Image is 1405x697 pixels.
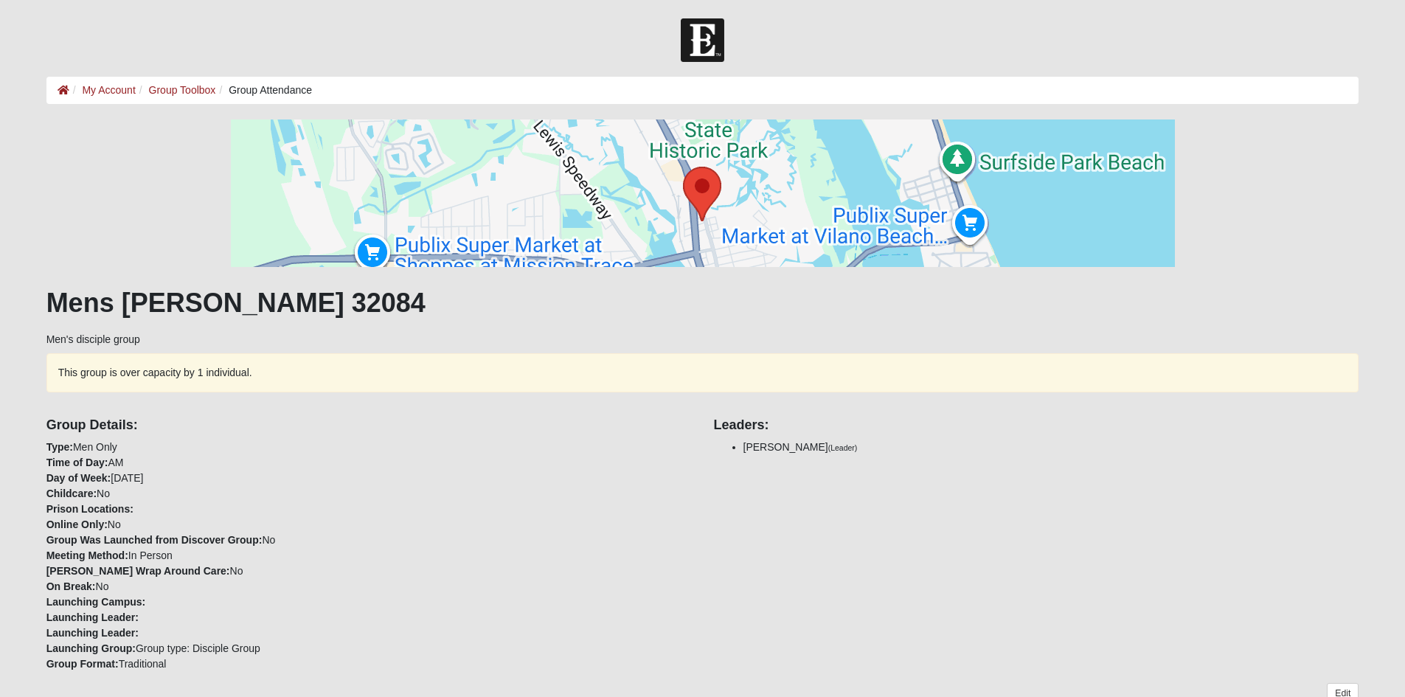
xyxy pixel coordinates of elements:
strong: On Break: [46,580,96,592]
h4: Leaders: [714,417,1359,434]
strong: Launching Group: [46,642,136,654]
strong: Prison Locations: [46,503,133,515]
a: My Account [82,84,135,96]
strong: Time of Day: [46,457,108,468]
strong: Launching Campus: [46,596,146,608]
a: Group Toolbox [149,84,216,96]
strong: [PERSON_NAME] Wrap Around Care: [46,565,230,577]
small: (Leader) [828,443,858,452]
img: Church of Eleven22 Logo [681,18,724,62]
strong: Day of Week: [46,472,111,484]
div: Men Only AM [DATE] No No No In Person No No Group type: Disciple Group Traditional [35,407,703,672]
h1: Mens [PERSON_NAME] 32084 [46,287,1359,319]
strong: Meeting Method: [46,549,128,561]
h4: Group Details: [46,417,692,434]
div: This group is over capacity by 1 individual. [46,353,1359,392]
strong: Group Format: [46,658,119,670]
li: Group Attendance [215,83,312,98]
strong: Type: [46,441,73,453]
strong: Online Only: [46,519,108,530]
strong: Launching Leader: [46,627,139,639]
strong: Launching Leader: [46,611,139,623]
strong: Group Was Launched from Discover Group: [46,534,263,546]
strong: Childcare: [46,488,97,499]
li: [PERSON_NAME] [743,440,1359,455]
